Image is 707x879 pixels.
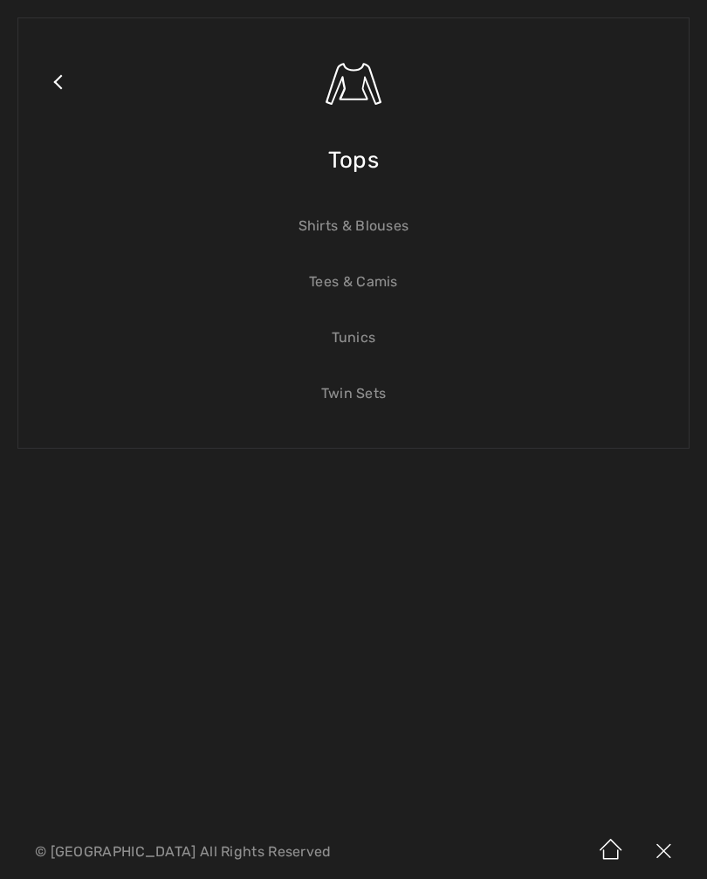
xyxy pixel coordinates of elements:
a: Shirts & Blouses [36,207,671,245]
a: Twin Sets [36,374,671,413]
img: X [637,825,690,879]
p: © [GEOGRAPHIC_DATA] All Rights Reserved [35,846,417,858]
a: Tees & Camis [36,263,671,301]
span: Tops [328,129,379,191]
img: Home [585,825,637,879]
a: Tunics [36,319,671,357]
